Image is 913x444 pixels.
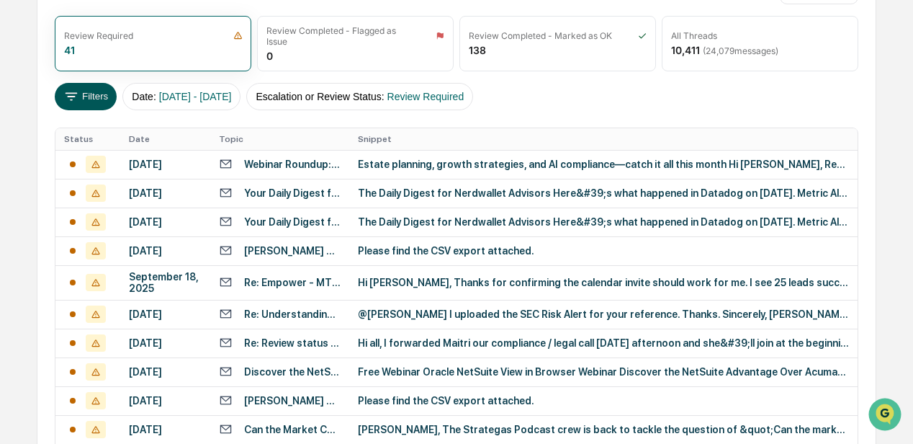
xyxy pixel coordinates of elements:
img: icon [436,31,444,40]
div: Re: Understanding and Development of NWWP Portfolio Management & IPS Process [244,308,341,320]
div: Webinar Roundup: 2 Upcoming + 1 Replay You Can’t Miss [244,159,341,170]
span: Sep 11 [143,223,173,235]
button: Date:[DATE] - [DATE] [122,83,240,110]
div: Your Daily Digest from Datadog [244,216,341,228]
img: icon [233,31,243,40]
div: We're available if you need us! [65,152,198,164]
span: Preclearance [29,322,93,337]
div: Review Completed - Marked as OK [469,30,612,41]
div: 🗄️ [104,324,116,335]
div: Discover the NetSuite Advantage Over Acumatica [244,366,341,378]
th: Date [120,128,210,150]
div: Hi all, I forwarded Maitri our compliance / legal call [DATE] afternoon and she&#39;ll join at th... [358,337,849,349]
div: [DATE] [129,159,202,170]
th: Status [55,128,121,150]
button: See all [223,185,262,202]
div: [DATE] [129,308,202,320]
div: [PERSON_NAME] <> Nerdwallet Advisor Daily Report [244,245,341,257]
img: DeeAnn Dempsey (C) [14,210,37,233]
div: 0 [266,50,273,62]
div: [DATE] [129,366,202,378]
div: All Threads [671,30,717,41]
div: Can the Market Continue to Push Higher? [244,424,341,435]
th: Snippet [349,128,858,150]
div: 10,411 [671,44,778,56]
img: Jack Rasmussen [14,249,37,272]
div: Estate planning, growth strategies, and AI compliance—catch it all this month Hi [PERSON_NAME], R... [358,159,849,170]
div: [DATE] [129,395,202,407]
span: Pylon [143,337,174,348]
div: Re: Review status for AI commentary [244,337,341,349]
th: Topic [210,128,349,150]
div: [DATE] [129,216,202,228]
img: 8933085812038_c878075ebb4cc5468115_72.jpg [30,138,56,164]
a: 🖐️Preclearance [9,316,99,342]
div: 🖐️ [14,324,26,335]
img: 1746055101610-c473b297-6a78-478c-a979-82029cc54cd1 [29,263,40,275]
img: 1746055101610-c473b297-6a78-478c-a979-82029cc54cd1 [14,138,40,164]
span: [PERSON_NAME] [45,262,117,274]
div: The Daily Digest for Nerdwallet Advisors Here&#39;s what happened in Datadog on [DATE]. Metric Al... [358,187,849,199]
div: [PERSON_NAME], The Strategas Podcast crew is back to tackle the question of &quot;Can the market ... [358,424,849,435]
p: How can we help? [14,58,262,81]
div: Review Required [64,30,133,41]
div: Hi [PERSON_NAME], Thanks for confirming the calendar invite should work for me. I see 25 leads su... [358,277,849,288]
div: [DATE] [129,245,202,257]
div: The Daily Digest for Nerdwallet Advisors Here&#39;s what happened in Datadog on [DATE]. Metric Al... [358,216,849,228]
a: Powered byPylon [102,337,174,348]
span: [DATE] [127,262,157,274]
span: • [120,262,125,274]
div: Your Daily Digest from Datadog [244,187,341,199]
img: Greenboard [14,14,43,43]
span: Review Required [387,91,464,102]
iframe: Open customer support [867,396,906,435]
div: [PERSON_NAME] <> Nerdwallet Advisor Daily Report [244,395,341,407]
div: [DATE] [129,424,202,435]
button: Filters [55,83,117,110]
a: 🗄️Attestations [99,316,184,342]
div: Please find the CSV export attached. [358,395,849,407]
div: [DATE] [129,337,202,349]
div: Past conversations [14,187,96,199]
span: [PERSON_NAME] (C) [45,223,132,235]
div: Review Completed - Flagged as Issue [266,25,418,47]
div: 138 [469,44,486,56]
div: 41 [64,44,75,56]
span: ( 24,079 messages) [703,45,778,56]
div: Re: Empower - MTD Spend [244,277,341,288]
span: Attestations [119,322,179,337]
div: Please find the CSV export attached. [358,245,849,257]
button: Escalation or Review Status:Review Required [246,83,473,110]
span: [DATE] - [DATE] [159,91,232,102]
div: [DATE] [129,187,202,199]
div: Start new chat [65,138,236,152]
div: Free Webinar Oracle NetSuite View in Browser Webinar Discover the NetSuite Advantage Over Acumati... [358,366,849,378]
div: @[PERSON_NAME] I uploaded the SEC Risk Alert for your reference. Thanks. Sincerely, [PERSON_NAME]... [358,308,849,320]
img: icon [638,31,647,40]
div: September 18, 2025 [129,271,202,294]
span: • [135,223,140,235]
button: Start new chat [245,142,262,159]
